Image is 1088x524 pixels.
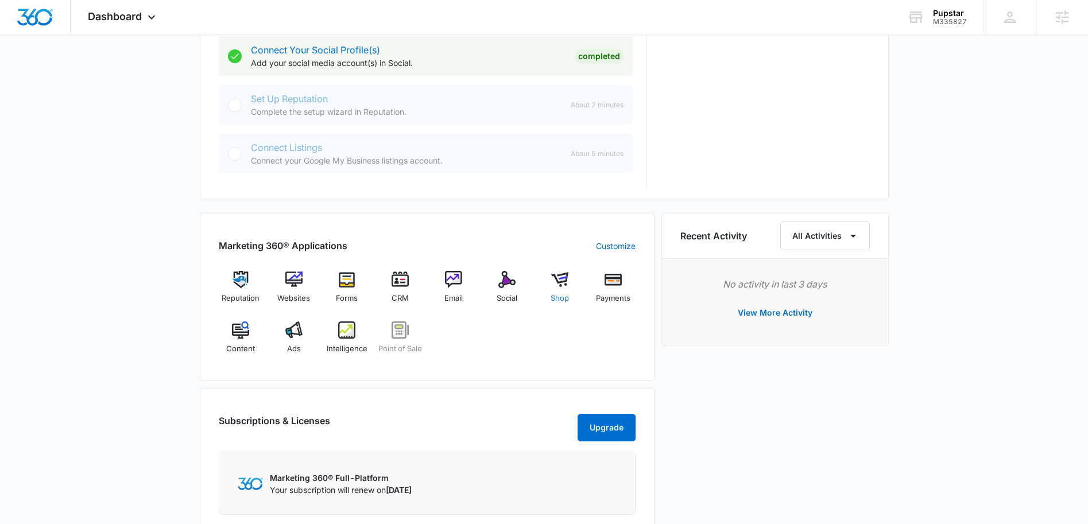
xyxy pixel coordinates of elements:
button: Upgrade [578,414,636,441]
span: Reputation [222,293,260,304]
p: No activity in last 3 days [680,277,870,291]
a: Forms [325,271,369,312]
span: Email [444,293,463,304]
span: Point of Sale [378,343,422,355]
a: Reputation [219,271,263,312]
a: CRM [378,271,423,312]
p: Connect your Google My Business listings account. [251,154,562,166]
div: account name [933,9,967,18]
a: Email [432,271,476,312]
a: Connect Your Social Profile(s) [251,44,380,56]
a: Content [219,321,263,363]
button: View More Activity [726,299,824,327]
span: About 2 minutes [571,100,624,110]
h2: Marketing 360® Applications [219,239,347,253]
div: Completed [575,49,624,63]
a: Intelligence [325,321,369,363]
button: All Activities [780,222,870,250]
span: Websites [277,293,310,304]
span: Social [497,293,517,304]
span: Forms [336,293,358,304]
a: Shop [538,271,582,312]
h2: Subscriptions & Licenses [219,414,330,437]
span: About 5 minutes [571,149,624,159]
p: Complete the setup wizard in Reputation. [251,106,562,118]
h6: Recent Activity [680,229,747,243]
span: [DATE] [386,485,412,495]
img: Marketing 360 Logo [238,478,263,490]
a: Ads [272,321,316,363]
p: Your subscription will renew on [270,484,412,496]
p: Add your social media account(s) in Social. [251,57,566,69]
a: Websites [272,271,316,312]
a: Customize [596,240,636,252]
span: Shop [551,293,569,304]
a: Social [485,271,529,312]
span: CRM [392,293,409,304]
span: Intelligence [327,343,367,355]
p: Marketing 360® Full-Platform [270,472,412,484]
a: Payments [591,271,636,312]
span: Ads [287,343,301,355]
a: Point of Sale [378,321,423,363]
span: Payments [596,293,630,304]
div: account id [933,18,967,26]
span: Dashboard [88,10,142,22]
span: Content [226,343,255,355]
